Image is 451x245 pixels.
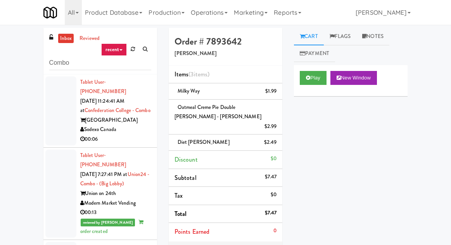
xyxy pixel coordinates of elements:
[43,74,157,148] li: Tablet User· [PHONE_NUMBER][DATE] 11:24:41 AM atConfederation College - Combo[GEOGRAPHIC_DATA]Sod...
[175,51,276,57] h5: [PERSON_NAME]
[80,78,126,95] a: Tablet User· [PHONE_NUMBER]
[271,190,276,200] div: $0
[80,208,151,217] div: 00:13
[300,71,327,85] button: Play
[80,97,125,114] span: [DATE] 11:24:41 AM at
[80,152,126,169] a: Tablet User· [PHONE_NUMBER]
[194,70,208,79] ng-pluralize: items
[330,71,377,85] button: New Window
[265,208,277,218] div: $7.47
[80,116,151,125] div: [GEOGRAPHIC_DATA]
[188,70,209,79] span: (3 )
[265,86,277,96] div: $1.99
[85,107,150,114] a: Confederation College - Combo
[175,227,209,236] span: Points Earned
[80,198,151,208] div: Modern Market Vending
[175,70,209,79] span: Items
[324,28,357,45] a: Flags
[43,6,57,19] img: Micromart
[264,122,277,131] div: $2.99
[294,45,335,62] a: Payment
[80,171,128,178] span: [DATE] 7:27:41 PM at
[175,209,187,218] span: Total
[175,155,198,164] span: Discount
[356,28,389,45] a: Notes
[175,173,197,182] span: Subtotal
[80,135,151,144] div: 00:06
[273,226,276,236] div: 0
[81,219,135,226] span: reviewed by [PERSON_NAME]
[78,34,102,43] a: reviewed
[175,191,183,200] span: Tax
[80,189,151,198] div: Union on 24th
[178,87,200,95] span: Milky Way
[58,34,74,43] a: inbox
[43,148,157,240] li: Tablet User· [PHONE_NUMBER][DATE] 7:27:41 PM atUnion24 - Combo - (Big Lobby)Union on 24thModern M...
[49,56,151,70] input: Search vision orders
[265,172,277,182] div: $7.47
[175,36,276,47] h4: Order # 7893642
[175,104,261,121] span: Oatmeal Creme Pie Double [PERSON_NAME] - [PERSON_NAME]
[178,138,230,146] span: Diet [PERSON_NAME]
[271,154,276,164] div: $0
[264,138,277,147] div: $2.49
[294,28,324,45] a: Cart
[101,43,127,56] a: recent
[80,125,151,135] div: Sodexo Canada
